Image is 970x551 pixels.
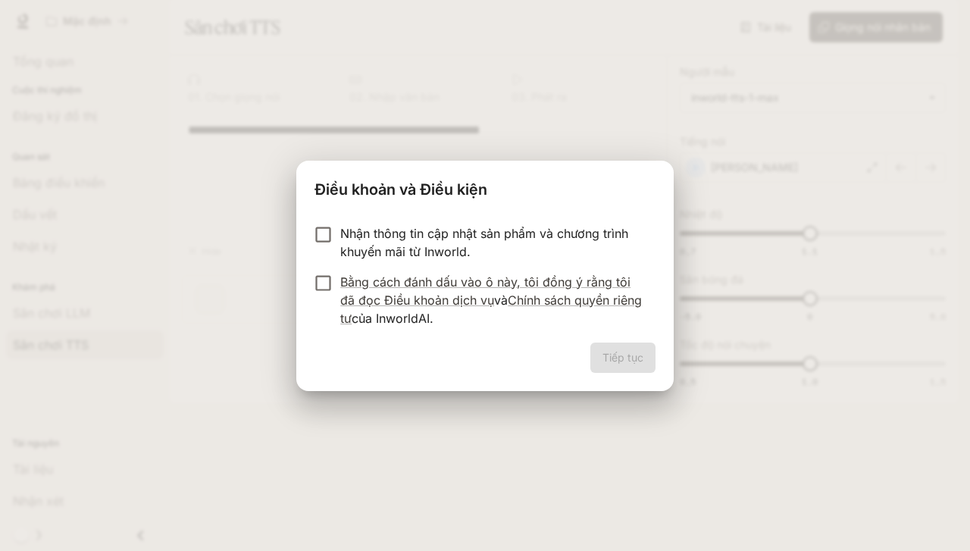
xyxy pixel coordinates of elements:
[340,274,630,308] a: Bằng cách đánh dấu vào ô này, tôi đồng ý rằng tôi đã đọc Điều khoản dịch vụ
[314,180,487,199] font: Điều khoản và Điều kiện
[430,311,433,326] font: .
[352,311,430,326] font: của InworldAI
[494,293,508,308] font: và
[340,293,642,326] a: Chính sách quyền riêng tư
[340,226,628,259] font: Nhận thông tin cập nhật sản phẩm và chương trình khuyến mãi từ Inworld.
